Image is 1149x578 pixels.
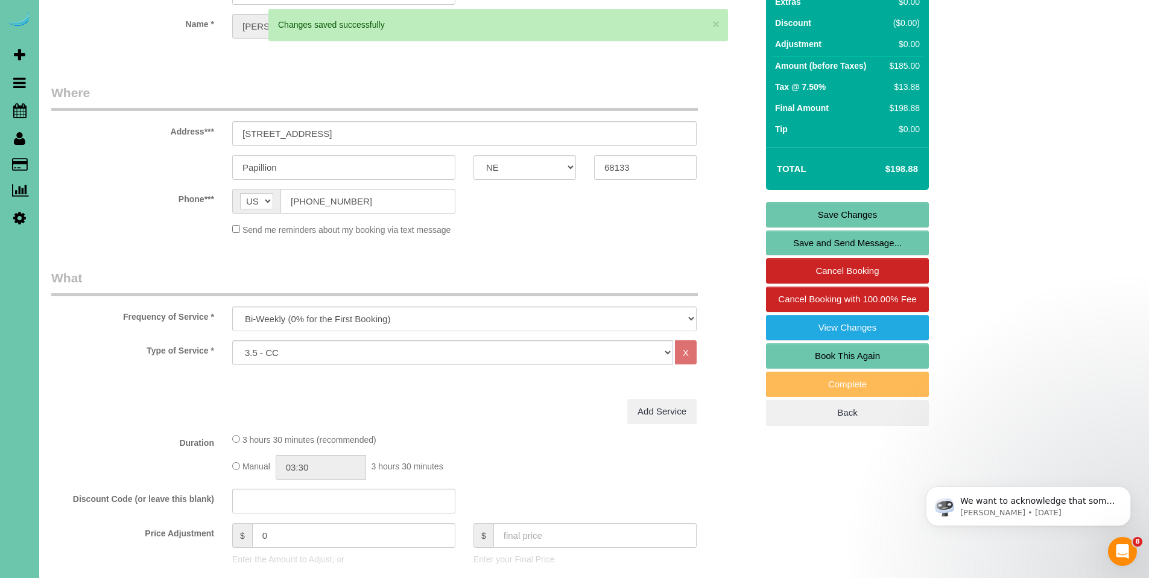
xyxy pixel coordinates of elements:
div: $13.88 [885,81,920,93]
div: ($0.00) [885,17,920,29]
iframe: Intercom notifications message [908,461,1149,545]
label: Discount Code (or leave this blank) [42,489,223,505]
label: Adjustment [775,38,821,50]
p: Enter your Final Price [473,553,697,565]
span: 3 hours 30 minutes (recommended) [242,435,376,445]
label: Discount [775,17,811,29]
iframe: Intercom live chat [1108,537,1137,566]
legend: What [51,269,698,296]
span: Cancel Booking with 100.00% Fee [778,294,916,304]
img: Automaid Logo [7,12,31,29]
a: Cancel Booking with 100.00% Fee [766,287,929,312]
div: $185.00 [885,60,920,72]
label: Duration [42,433,223,449]
label: Name * [42,14,223,30]
input: final price [493,523,697,548]
span: $ [232,523,252,548]
label: Tax @ 7.50% [775,81,826,93]
p: Message from Ellie, sent 2d ago [52,46,208,57]
a: Cancel Booking [766,258,929,284]
div: $0.00 [885,123,920,135]
a: Book This Again [766,343,929,369]
label: Final Amount [775,102,829,114]
a: View Changes [766,315,929,340]
div: $0.00 [885,38,920,50]
span: Send me reminders about my booking via text message [242,225,451,235]
p: Enter the Amount to Adjust, or [232,553,455,565]
a: Back [766,400,929,425]
span: 3 hours 30 minutes [372,462,443,472]
strong: Total [777,164,806,174]
div: Changes saved successfully [278,19,718,31]
label: Tip [775,123,788,135]
label: Type of Service * [42,340,223,357]
legend: Where [51,84,698,111]
div: $198.88 [885,102,920,114]
a: Save and Send Message... [766,230,929,256]
a: Add Service [627,399,697,424]
label: Frequency of Service * [42,306,223,323]
button: × [712,17,720,30]
span: 8 [1133,537,1142,547]
h4: $198.88 [849,164,918,174]
label: Amount (before Taxes) [775,60,866,72]
span: We want to acknowledge that some users may be experiencing lag or slower performance in our softw... [52,35,207,200]
span: Manual [242,462,270,472]
label: Price Adjustment [42,523,223,539]
span: $ [473,523,493,548]
a: Save Changes [766,202,929,227]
